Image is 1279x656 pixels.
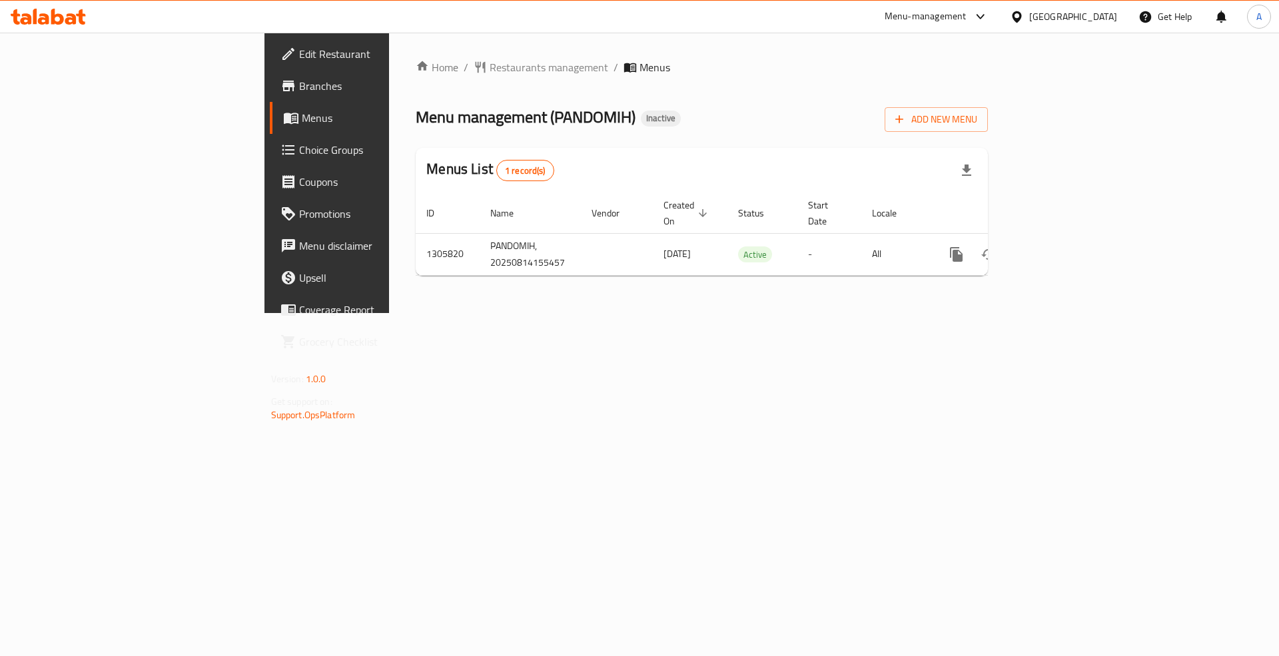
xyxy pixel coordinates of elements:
[592,205,637,221] span: Vendor
[271,370,304,388] span: Version:
[641,111,681,127] div: Inactive
[480,233,581,275] td: PANDOMIH, 20250814155457
[270,38,478,70] a: Edit Restaurant
[663,245,691,262] span: [DATE]
[808,197,845,229] span: Start Date
[426,205,452,221] span: ID
[895,111,977,128] span: Add New Menu
[885,107,988,132] button: Add New Menu
[973,238,1005,270] button: Change Status
[416,102,636,132] span: Menu management ( PANDOMIH )
[641,113,681,124] span: Inactive
[930,193,1079,234] th: Actions
[299,302,468,318] span: Coverage Report
[299,174,468,190] span: Coupons
[497,164,554,177] span: 1 record(s)
[496,160,554,181] div: Total records count
[416,193,1079,276] table: enhanced table
[416,59,988,75] nav: breadcrumb
[614,59,618,75] li: /
[1029,9,1117,24] div: [GEOGRAPHIC_DATA]
[941,238,973,270] button: more
[299,78,468,94] span: Branches
[299,206,468,222] span: Promotions
[861,233,930,275] td: All
[299,142,468,158] span: Choice Groups
[299,334,468,350] span: Grocery Checklist
[302,110,468,126] span: Menus
[738,205,781,221] span: Status
[270,198,478,230] a: Promotions
[299,238,468,254] span: Menu disclaimer
[270,230,478,262] a: Menu disclaimer
[639,59,670,75] span: Menus
[1256,9,1262,24] span: A
[270,166,478,198] a: Coupons
[270,326,478,358] a: Grocery Checklist
[885,9,967,25] div: Menu-management
[271,393,332,410] span: Get support on:
[738,247,772,262] span: Active
[299,46,468,62] span: Edit Restaurant
[663,197,711,229] span: Created On
[270,294,478,326] a: Coverage Report
[951,155,983,186] div: Export file
[872,205,914,221] span: Locale
[270,102,478,134] a: Menus
[797,233,861,275] td: -
[270,134,478,166] a: Choice Groups
[474,59,608,75] a: Restaurants management
[299,270,468,286] span: Upsell
[270,70,478,102] a: Branches
[490,59,608,75] span: Restaurants management
[490,205,531,221] span: Name
[270,262,478,294] a: Upsell
[426,159,554,181] h2: Menus List
[271,406,356,424] a: Support.OpsPlatform
[306,370,326,388] span: 1.0.0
